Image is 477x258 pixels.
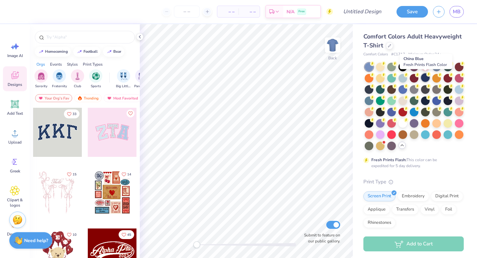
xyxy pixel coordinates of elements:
div: filter for Fraternity [52,69,67,89]
img: Sports Image [92,72,100,80]
span: Add Text [7,111,23,116]
div: Events [50,61,62,67]
span: Decorate [7,231,23,237]
label: Submit to feature on our public gallery. [300,232,340,244]
input: Try "Alpha" [46,34,131,40]
img: trend_line.gif [38,50,44,54]
input: Untitled Design [338,5,387,18]
div: bear [113,50,121,53]
span: Fraternity [52,84,67,89]
span: N/A [287,8,294,15]
button: filter button [134,69,149,89]
div: Rhinestones [363,218,396,228]
button: Like [119,230,134,239]
img: Parent's Weekend Image [138,72,146,80]
button: filter button [52,69,67,89]
div: Accessibility label [193,241,200,248]
div: filter for Big Little Reveal [116,69,131,89]
span: # C1717 [391,52,405,57]
div: Embroidery [397,191,429,201]
div: Back [328,55,337,61]
img: trend_line.gif [77,50,82,54]
span: Club [74,84,81,89]
div: football [83,50,98,53]
div: filter for Sports [89,69,102,89]
strong: Fresh Prints Flash: [371,157,406,162]
div: Styles [67,61,78,67]
span: Sorority [35,84,47,89]
div: Print Types [83,61,103,67]
div: filter for Sorority [34,69,48,89]
div: filter for Club [71,69,84,89]
span: MB [453,8,460,16]
div: Vinyl [420,205,439,215]
div: Applique [363,205,390,215]
div: homecoming [45,50,68,53]
button: bear [103,47,124,57]
div: Most Favorited [104,94,141,102]
span: Big Little Reveal [116,84,131,89]
button: homecoming [35,47,71,57]
div: Your Org's Fav [35,94,72,102]
span: 33 [73,112,77,116]
span: Greek [10,168,20,174]
img: Club Image [74,72,81,80]
button: Like [64,230,79,239]
span: Parent's Weekend [134,84,149,89]
div: Foil [441,205,456,215]
img: most_fav.gif [107,96,112,100]
strong: Need help? [24,237,48,244]
div: Screen Print [363,191,396,201]
span: 14 [127,173,131,176]
button: filter button [34,69,48,89]
button: football [73,47,101,57]
span: Free [298,9,305,14]
span: Image AI [7,53,23,58]
img: Big Little Reveal Image [120,72,127,80]
span: – – [242,8,256,15]
img: Sorority Image [37,72,45,80]
span: Fresh Prints Flash Color [403,62,447,67]
span: Comfort Colors Adult Heavyweight T-Shirt [363,32,462,49]
button: Like [64,170,79,179]
div: Digital Print [431,191,463,201]
img: Back [326,38,339,52]
button: filter button [89,69,102,89]
span: Clipart & logos [4,197,26,208]
div: filter for Parent's Weekend [134,69,149,89]
div: This color can be expedited for 5 day delivery. [371,157,453,169]
span: 45 [127,233,131,236]
span: Upload [8,140,22,145]
button: filter button [71,69,84,89]
div: China Blue [400,54,452,69]
img: trending.gif [77,96,82,100]
button: Like [64,109,79,118]
div: Orgs [36,61,45,67]
div: Trending [74,94,102,102]
input: – – [174,6,200,18]
span: Sports [91,84,101,89]
img: most_fav.gif [38,96,43,100]
img: trend_line.gif [107,50,112,54]
span: 10 [73,233,77,236]
button: Like [127,109,134,117]
img: Fraternity Image [56,72,63,80]
span: Comfort Colors [363,52,388,57]
div: Print Type [363,178,464,186]
a: MB [450,6,464,18]
button: Like [119,170,134,179]
span: Designs [8,82,22,87]
span: 15 [73,173,77,176]
div: Transfers [392,205,418,215]
button: Save [397,6,428,18]
span: – – [221,8,235,15]
button: filter button [116,69,131,89]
